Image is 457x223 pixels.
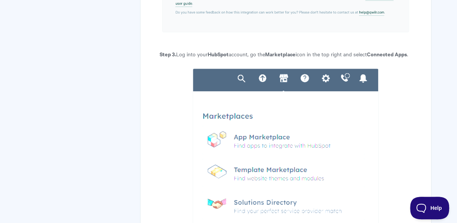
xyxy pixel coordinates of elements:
[265,50,295,58] strong: Marketplace
[207,50,228,58] strong: HubSpot
[159,50,412,59] p: Log into your account, go the icon in the top right and select .
[410,197,449,219] iframe: Toggle Customer Support
[159,50,176,58] b: Step 3.
[367,50,407,58] strong: Connected Apps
